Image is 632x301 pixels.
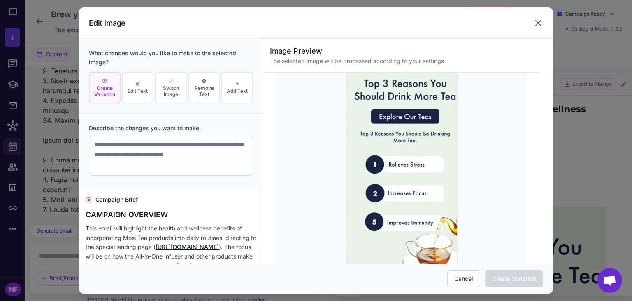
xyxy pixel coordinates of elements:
[128,88,148,94] span: Edit Text
[221,72,253,103] button: Add Text
[122,72,154,103] button: Edit Text
[485,270,543,287] button: Create Variation
[188,72,220,103] button: Remove Text
[86,195,256,204] h4: Campaign Brief
[447,270,480,287] button: Cancel
[13,34,260,108] img: Mosi Tea Logo
[91,85,118,97] span: Create Variation
[89,49,253,67] div: What changes would you like to make to the selected image?
[86,209,256,221] h3: CAMPAIGN OVERVIEW
[346,65,457,271] img: Wellness tea benefits showing stress relief, focus, and immunity improvement
[17,4,256,30] h1: Discover the perfect brew for your wellness journey
[191,85,218,97] span: Remove Text
[89,124,253,133] label: Describe the changes you want to make:
[156,243,219,250] a: [URL][DOMAIN_NAME]
[86,224,256,271] p: This email will highlight the health and wellness benefits of incorporating Mosi Tea products int...
[155,72,187,103] button: Switch Image
[89,72,121,103] button: Create Variation
[227,88,248,94] span: Add Text
[597,268,622,293] a: Open chat
[158,85,184,97] span: Switch Image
